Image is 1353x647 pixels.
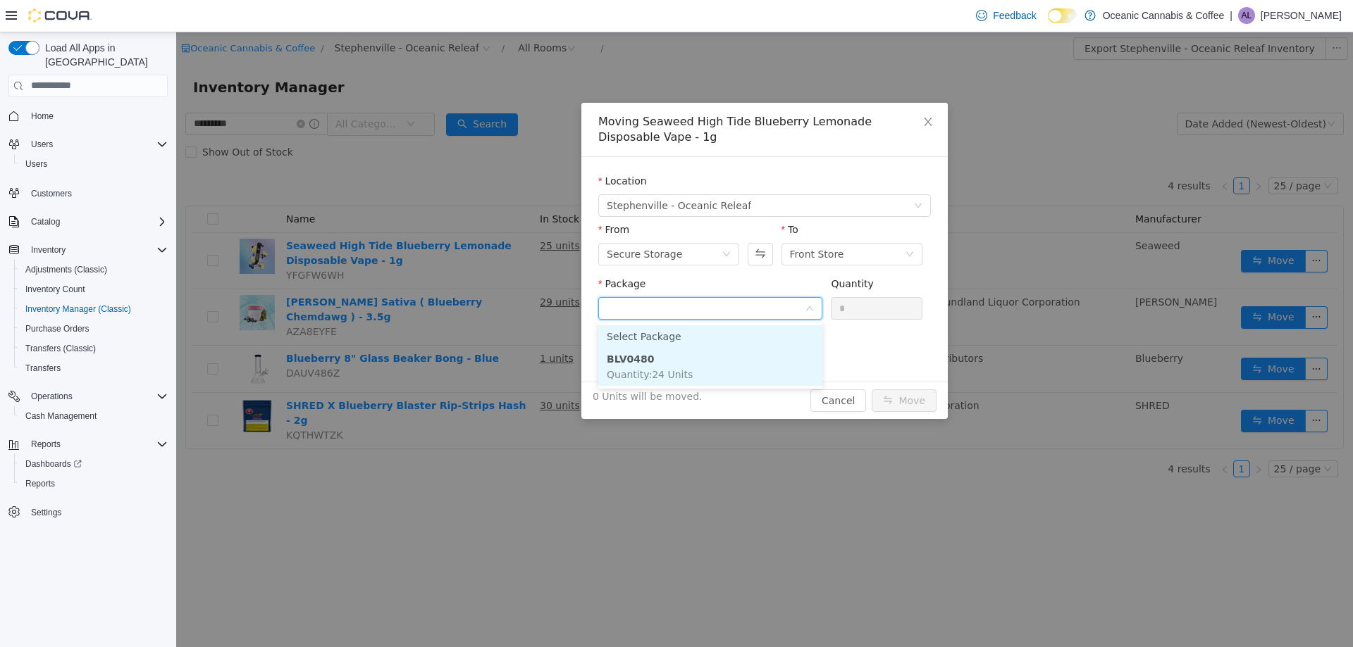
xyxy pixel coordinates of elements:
[422,246,469,257] label: Package
[20,261,168,278] span: Adjustments (Classic)
[431,163,575,184] span: Stephenville - Oceanic Releaf
[629,272,638,282] i: icon: down
[3,182,173,203] button: Customers
[1230,7,1232,24] p: |
[31,139,53,150] span: Users
[696,357,760,379] button: icon: swapMove
[20,320,95,337] a: Purchase Orders
[1238,7,1255,24] div: Anna LeRoux
[422,143,471,154] label: Location
[422,191,453,203] label: From
[970,1,1042,30] a: Feedback
[25,185,78,202] a: Customers
[20,360,168,377] span: Transfers
[634,357,690,379] button: Cancel
[416,357,526,372] span: 0 Units will be moved.
[25,458,82,470] span: Dashboards
[20,340,101,357] a: Transfers (Classic)
[25,436,168,453] span: Reports
[25,363,61,374] span: Transfers
[20,475,61,492] a: Reports
[25,158,47,170] span: Users
[20,301,168,318] span: Inventory Manager (Classic)
[14,454,173,474] a: Dashboards
[8,100,168,559] nav: Complex example
[1261,7,1342,24] p: [PERSON_NAME]
[25,184,168,201] span: Customers
[25,504,67,521] a: Settings
[25,107,168,125] span: Home
[1242,7,1252,24] span: AL
[20,281,168,298] span: Inventory Count
[25,108,59,125] a: Home
[31,391,73,402] span: Operations
[614,211,668,232] div: Front Store
[20,261,113,278] a: Adjustments (Classic)
[25,241,71,258] button: Inventory
[431,267,629,288] input: Package
[31,188,72,199] span: Customers
[729,218,738,227] i: icon: down
[3,434,173,454] button: Reports
[422,82,755,113] div: Moving Seaweed High Tide Blueberry Lemonade Disposable Vape - 1g
[14,279,173,299] button: Inventory Count
[25,388,78,405] button: Operations
[25,213,66,230] button: Catalog
[738,169,746,179] i: icon: down
[20,408,168,425] span: Cash Management
[431,211,506,232] div: Secure Storage
[25,410,97,422] span: Cash Management
[25,503,168,521] span: Settings
[31,111,54,122] span: Home
[14,358,173,378] button: Transfers
[25,213,168,230] span: Catalog
[31,216,60,227] span: Catalog
[25,284,85,295] span: Inventory Count
[14,299,173,319] button: Inventory Manager (Classic)
[993,8,1036,23] span: Feedback
[431,337,517,348] span: Quantity : 24 Units
[31,507,61,518] span: Settings
[3,240,173,260] button: Inventory
[732,70,772,110] button: Close
[3,387,173,406] button: Operations
[14,260,173,279] button: Adjustments (Classic)
[20,340,168,357] span: Transfers (Classic)
[20,320,168,337] span: Purchase Orders
[31,439,61,450] span: Reports
[20,408,102,425] a: Cash Management
[1103,7,1225,24] p: Oceanic Cannabis & Coffee
[25,241,168,258] span: Inventory
[746,84,758,95] i: icon: close
[655,265,746,287] input: Quantity
[31,244,66,256] span: Inventory
[14,474,173,494] button: Reports
[422,315,646,353] li: BLV0480
[39,41,168,69] span: Load All Apps in [GEOGRAPHIC_DATA]
[3,502,173,522] button: Settings
[20,360,66,377] a: Transfers
[1048,8,1077,23] input: Dark Mode
[572,211,596,233] button: Swap
[431,321,478,332] strong: BLV0480
[3,212,173,232] button: Catalog
[20,281,91,298] a: Inventory Count
[14,339,173,358] button: Transfers (Classic)
[25,388,168,405] span: Operations
[20,456,168,472] span: Dashboards
[14,319,173,339] button: Purchase Orders
[546,218,555,227] i: icon: down
[25,136,58,153] button: Users
[25,343,96,354] span: Transfers (Classic)
[25,478,55,489] span: Reports
[25,303,131,315] span: Inventory Manager (Classic)
[25,264,107,275] span: Adjustments (Classic)
[422,293,646,315] li: Select Package
[3,134,173,154] button: Users
[28,8,92,23] img: Cova
[25,323,89,334] span: Purchase Orders
[20,301,137,318] a: Inventory Manager (Classic)
[20,156,168,172] span: Users
[25,136,168,153] span: Users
